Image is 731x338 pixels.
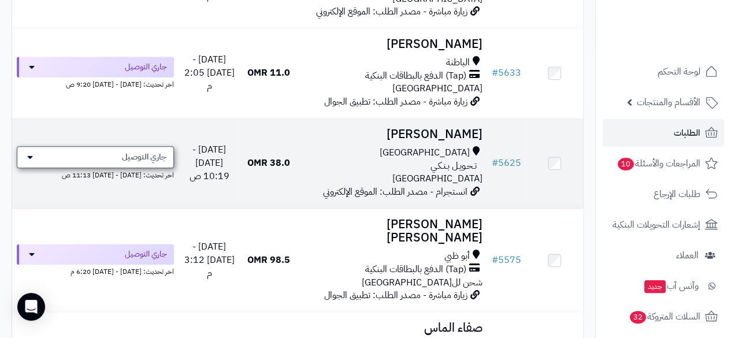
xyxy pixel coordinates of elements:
span: (Tap) الدفع بالبطاقات البنكية [365,69,466,83]
span: شحن لل[GEOGRAPHIC_DATA] [362,276,483,289]
span: إشعارات التحويلات البنكية [613,217,700,233]
span: جاري التوصيل [125,248,167,260]
span: العملاء [676,247,699,263]
a: طلبات الإرجاع [603,180,724,208]
div: اخر تحديث: [DATE] - [DATE] 11:13 ص [17,168,174,180]
span: 38.0 OMR [247,156,290,170]
a: العملاء [603,242,724,269]
span: # [492,66,498,80]
a: المراجعات والأسئلة10 [603,150,724,177]
span: جديد [644,280,666,293]
span: زيارة مباشرة - مصدر الطلب: تطبيق الجوال [324,288,467,302]
span: لوحة التحكم [658,64,700,80]
span: طلبات الإرجاع [654,186,700,202]
h3: [PERSON_NAME] [302,128,483,141]
span: 11.0 OMR [247,66,290,80]
span: الباطنة [446,56,470,69]
span: زيارة مباشرة - مصدر الطلب: الموقع الإلكتروني [316,5,467,18]
span: # [492,156,498,170]
span: [DATE] - [DATE] 3:12 م [184,240,235,280]
span: [DATE] - [DATE] 2:05 م [184,53,235,93]
a: #5575 [492,253,521,267]
span: انستجرام - مصدر الطلب: الموقع الإلكتروني [323,185,467,199]
span: 32 [630,311,646,324]
div: اخر تحديث: [DATE] - [DATE] 9:20 ص [17,77,174,90]
span: الأقسام والمنتجات [637,94,700,110]
span: [GEOGRAPHIC_DATA] [380,146,470,159]
a: السلات المتروكة32 [603,303,724,330]
a: الطلبات [603,119,724,147]
div: Open Intercom Messenger [17,293,45,321]
span: 98.5 OMR [247,253,290,267]
span: جاري التوصيل [125,61,167,73]
span: زيارة مباشرة - مصدر الطلب: تطبيق الجوال [324,95,467,109]
span: [GEOGRAPHIC_DATA] [392,172,483,185]
span: المراجعات والأسئلة [617,155,700,172]
span: تـحـويـل بـنـكـي [431,159,477,173]
h3: [PERSON_NAME] [302,38,483,51]
span: [GEOGRAPHIC_DATA] [392,81,483,95]
span: السلات المتروكة [629,309,700,325]
a: لوحة التحكم [603,58,724,86]
h3: [PERSON_NAME] [PERSON_NAME] [302,218,483,244]
span: أبو ظبي [444,250,470,263]
img: logo-2.png [652,32,720,57]
span: # [492,253,498,267]
div: اخر تحديث: [DATE] - [DATE] 6:20 م [17,265,174,277]
span: [DATE] - [DATE] 10:19 ص [190,143,229,183]
span: الطلبات [674,125,700,141]
span: جاري التوصيل [122,151,166,163]
a: وآتس آبجديد [603,272,724,300]
a: #5625 [492,156,521,170]
h3: صفاء الماس [302,321,483,335]
span: وآتس آب [643,278,699,294]
span: (Tap) الدفع بالبطاقات البنكية [365,263,466,276]
span: 10 [618,158,634,170]
a: #5633 [492,66,521,80]
a: إشعارات التحويلات البنكية [603,211,724,239]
